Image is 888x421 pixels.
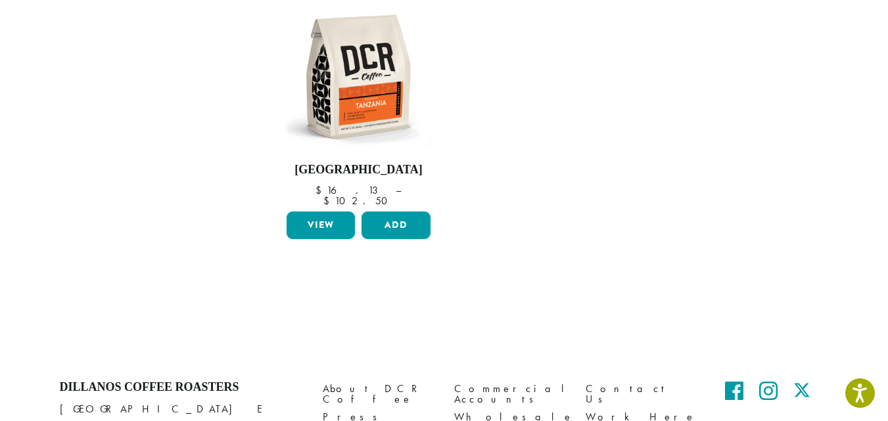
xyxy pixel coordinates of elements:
[315,183,383,197] bdi: 16.13
[362,211,431,239] button: Add
[60,380,303,395] h4: Dillanos Coffee Roasters
[396,183,401,197] span: –
[323,380,434,409] a: About DCR Coffee
[323,194,394,208] bdi: 102.50
[283,1,434,152] img: DCR-12oz-Tanzania-Stock-scaled.png
[315,183,327,197] span: $
[283,1,434,206] a: [GEOGRAPHIC_DATA]
[586,380,697,409] a: Contact Us
[287,211,356,239] a: View
[323,194,335,208] span: $
[454,380,566,409] a: Commercial Accounts
[283,163,434,177] h4: [GEOGRAPHIC_DATA]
